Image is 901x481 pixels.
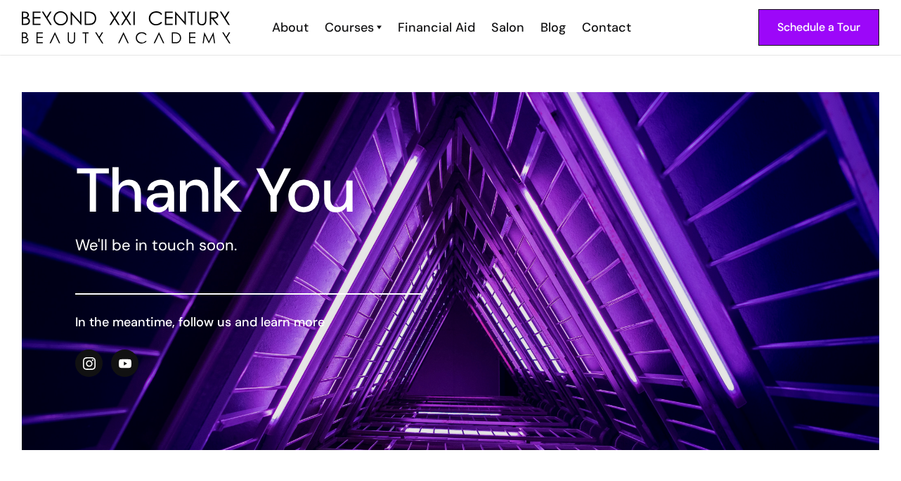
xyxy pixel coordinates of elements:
[325,18,382,37] a: Courses
[531,18,573,37] a: Blog
[758,9,879,46] a: Schedule a Tour
[325,18,374,37] div: Courses
[22,11,231,44] a: home
[491,18,524,37] div: Salon
[777,18,860,37] div: Schedule a Tour
[75,234,422,257] p: We'll be in touch soon.
[75,313,422,331] h6: In the meantime, follow us and learn more
[75,165,422,216] h1: Thank You
[573,18,638,37] a: Contact
[389,18,482,37] a: Financial Aid
[482,18,531,37] a: Salon
[263,18,316,37] a: About
[398,18,475,37] div: Financial Aid
[22,11,231,44] img: beyond 21st century beauty academy logo
[272,18,309,37] div: About
[540,18,566,37] div: Blog
[582,18,631,37] div: Contact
